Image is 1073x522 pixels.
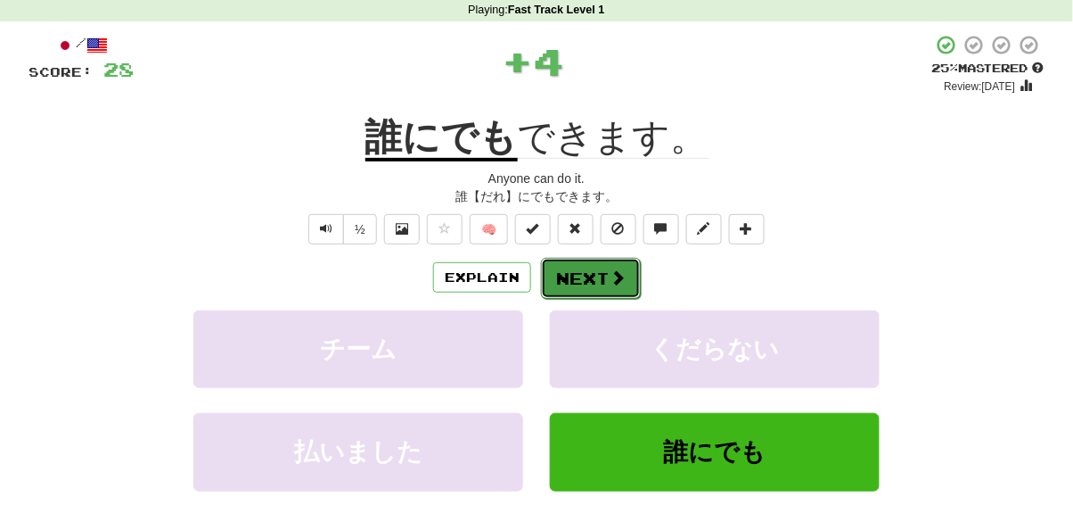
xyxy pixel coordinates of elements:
div: / [29,34,134,56]
button: 🧠 [470,214,508,244]
button: Explain [433,262,531,293]
button: Set this sentence to 100% Mastered (alt+m) [515,214,551,244]
button: Add to collection (alt+a) [729,214,765,244]
div: 誰【だれ】にでもできます。 [29,187,1044,205]
button: Ignore sentence (alt+i) [601,214,636,244]
span: 払いました [294,438,422,466]
span: できます。 [518,116,709,159]
button: チーム [193,311,523,388]
button: 払いました [193,413,523,491]
button: Edit sentence (alt+d) [686,214,722,244]
span: 25 % [932,61,959,75]
button: Discuss sentence (alt+u) [643,214,679,244]
button: くだらない [550,311,880,388]
span: Score: [29,64,93,79]
span: くだらない [651,336,780,363]
div: Mastered [932,61,1044,77]
button: Reset to 0% Mastered (alt+r) [558,214,594,244]
button: ½ [343,214,377,244]
span: 誰にでも [664,438,766,466]
div: Text-to-speech controls [305,214,377,244]
strong: Fast Track Level 1 [508,4,605,16]
span: 28 [103,58,134,80]
u: 誰にでも [365,116,518,162]
span: 4 [533,38,564,83]
button: 誰にでも [550,413,880,491]
div: Anyone can do it. [29,170,1044,187]
span: + [502,34,533,87]
button: Show image (alt+x) [384,214,420,244]
small: Review: [DATE] [945,80,1016,93]
span: チーム [320,336,397,363]
button: Play sentence audio (ctl+space) [308,214,344,244]
button: Next [541,258,641,299]
button: Favorite sentence (alt+f) [427,214,463,244]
